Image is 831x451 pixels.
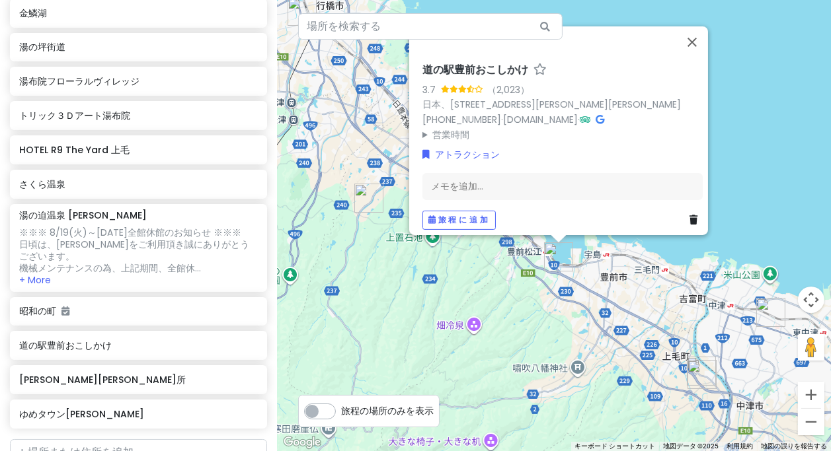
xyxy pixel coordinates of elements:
font: · [501,113,503,125]
i: Googleマップ [596,114,604,123]
i: 旅程に追加されました [61,306,69,316]
button: 旅程に追加 [422,211,496,230]
a: [PHONE_NUMBER] [422,112,501,125]
button: ズームアウト [798,409,824,435]
button: 地図のカメラ コントロール [798,287,824,313]
font: 昭和の町 [19,304,56,318]
font: アトラクション [435,148,500,161]
font: 金鱗湖 [19,7,47,20]
font: 道の駅豊前おこしかけ [422,61,528,77]
img: グーグル [280,434,324,451]
font: [PERSON_NAME][PERSON_NAME]所 [19,373,186,386]
div: ※※※ 8/19(火)～[DATE]全館休館のお知らせ ※※※ 日頃は、[PERSON_NAME]をご利用頂き誠にありがとうございます。 機械メンテナンスの為、上記期間、全館休... [19,226,257,275]
font: 旅程の場所のみを表示 [341,404,434,417]
font: メモを追加... [431,180,483,193]
button: 地図上にペグマンを落として、ストリートビューを開きます [798,334,824,361]
button: ズームイン [798,382,824,408]
a: アトラクション [422,147,500,162]
font: さくら温泉 [19,178,65,191]
a: 地図の誤りを報告する [761,442,827,450]
font: 営業時間 [432,127,469,141]
a: [DOMAIN_NAME] [503,112,578,125]
font: ゆめタウン[PERSON_NAME] [19,407,144,421]
font: トリック３Ｄアート湯布院 [19,109,130,122]
input: 場所を検索する [298,13,563,40]
a: 利用規約 [727,442,753,450]
div: 湯の迫温泉 大平楽 [688,360,717,389]
a: 日本、[STREET_ADDRESS][PERSON_NAME][PERSON_NAME] [422,98,681,111]
i: トリップアドバイザー [580,114,590,123]
a: スタープレイス [534,63,547,77]
div: 道の駅 豊前おこしかけ [544,242,573,271]
h6: 湯の迫温泉 [PERSON_NAME] [19,209,147,221]
div: HOTEL R9 The Yard 上毛 [687,357,716,386]
font: （2,023） [487,83,530,96]
a: Google マップでこの地域を開きます（新しいウィンドウが開きます） [280,434,324,451]
font: · [578,113,580,125]
button: 閉じる [676,26,708,57]
summary: 営業時間 [422,127,703,141]
font: 湯布院フローラルヴィレッジ [19,75,139,88]
font: 地図データ ©2025 [663,442,719,450]
font: 3.7 [422,83,436,96]
font: HOTEL R9 The Yard 上毛 [19,143,130,156]
font: 湯の坪街道 [19,40,65,53]
div: 城井ふる里村直売所 [354,184,383,213]
button: + More [19,274,51,286]
button: キーボード反対 [574,442,655,451]
font: 道の駅豊前おこしかけ [19,339,112,352]
font: 旅程に追加 [438,214,491,225]
a: 場所を削除 [690,213,703,227]
div: さくら温泉 [756,298,785,327]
